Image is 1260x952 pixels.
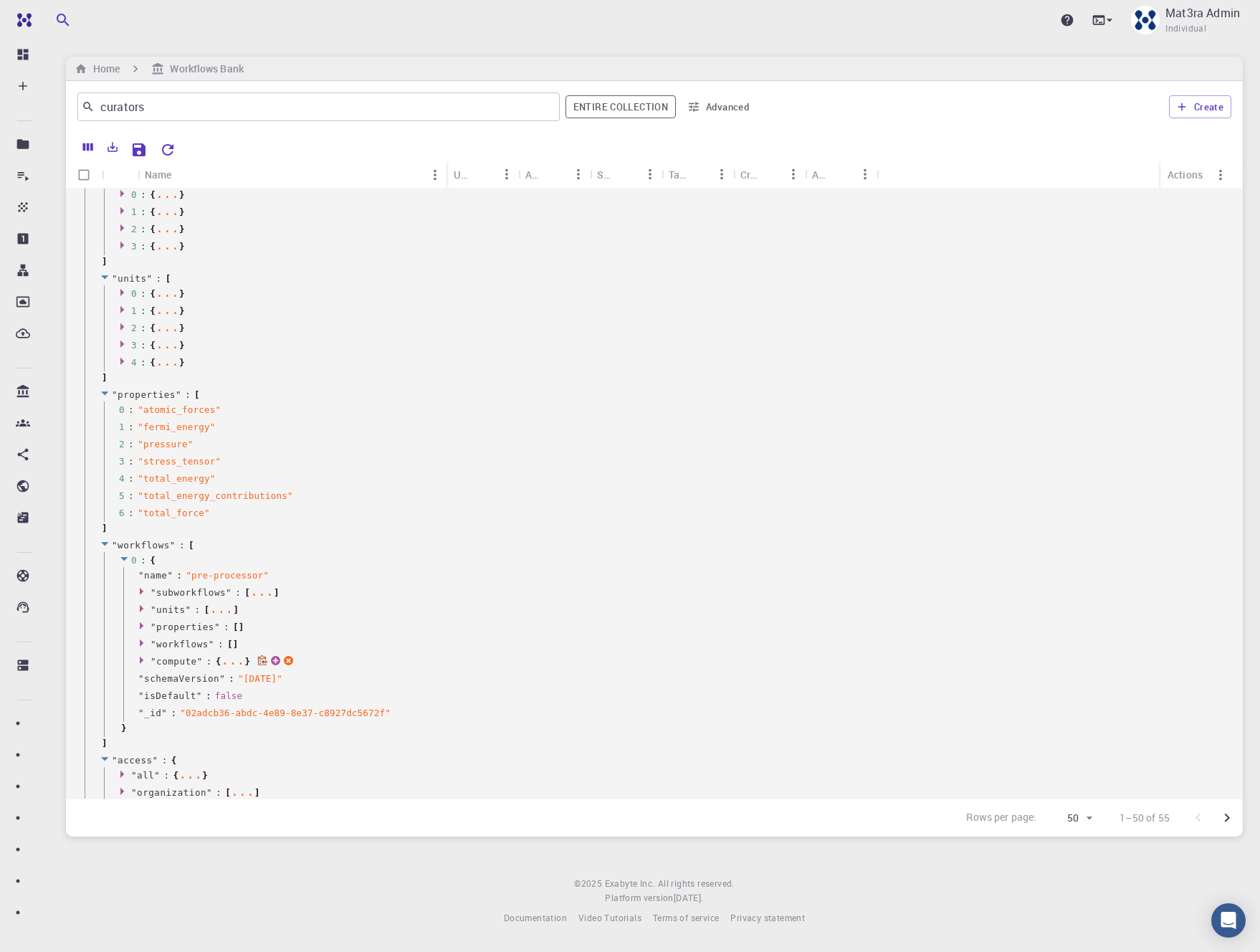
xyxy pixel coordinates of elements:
button: Columns [76,135,100,158]
span: " [138,708,144,718]
span: [ [166,272,171,285]
p: Rows per page: [966,810,1036,827]
span: " total_force " [138,508,210,518]
span: 6 [119,507,138,520]
span: " pre-processor " [186,570,269,581]
span: all [137,770,154,781]
span: " [167,570,173,581]
span: " [186,604,191,615]
span: } [179,206,185,219]
span: : [156,272,162,285]
span: } [179,322,185,335]
span: " [226,587,232,598]
span: 0 [131,288,137,299]
span: " atomic_forces " [138,404,221,415]
span: " [138,673,144,684]
span: : [140,305,146,318]
span: : [162,754,168,767]
span: " [209,639,214,649]
span: organization [137,787,206,798]
span: _id [144,707,161,720]
span: [DATE] . [674,892,704,903]
div: Name [145,161,172,189]
a: Privacy statement [730,911,805,925]
span: " [151,639,156,649]
span: : [206,655,212,668]
div: ... [156,341,179,348]
span: : [140,554,146,567]
span: : [140,322,146,335]
span: : [179,539,185,552]
span: : [140,206,146,219]
span: " total_energy " [138,473,215,484]
span: " [112,389,118,400]
button: Sort [544,163,567,186]
span: properties [118,389,176,400]
span: " [176,389,181,400]
span: : [224,621,229,634]
span: All rights reserved. [658,877,735,891]
span: : [140,240,146,253]
div: ... [231,788,254,795]
span: 0 [119,404,138,416]
div: : [128,438,134,451]
button: Save Explorer Settings [125,135,153,164]
span: : [195,604,201,617]
span: " [DATE] " [238,673,282,684]
span: ] [233,604,239,617]
span: [ [204,604,210,617]
span: © 2025 [574,877,604,891]
span: access [118,755,153,766]
button: Advanced [682,95,756,118]
div: Icon [102,161,138,189]
span: Platform version [605,891,673,905]
span: 5 [119,490,138,503]
span: [ [244,586,250,599]
span: ] [100,371,108,384]
span: } [245,655,251,668]
a: Terms of service [653,911,719,925]
span: { [150,206,156,219]
span: " [214,622,220,632]
span: name [144,569,167,582]
span: ] [239,621,244,634]
span: " [153,755,158,766]
span: " [131,770,137,781]
div: Created [733,161,805,189]
div: Used application [447,161,518,189]
div: Account [812,161,831,189]
button: Sort [172,163,195,186]
span: } [179,356,185,369]
div: 50 [1043,808,1097,829]
div: ... [221,657,245,664]
span: 3 [131,340,137,351]
span: : [216,786,221,799]
button: Go to next page [1213,804,1241,832]
span: units [156,604,185,615]
span: : [140,339,146,352]
span: { [150,223,156,236]
a: [DATE]. [674,891,704,905]
button: Menu [1209,163,1232,186]
div: Name [138,161,447,189]
span: } [179,223,185,236]
div: false [215,690,243,703]
h6: Workflows Bank [164,61,243,77]
span: " [151,656,156,667]
span: : [218,638,224,651]
div: ... [178,771,202,778]
div: Application Version [518,161,590,189]
span: Exabyte Inc. [605,877,655,889]
button: Sort [616,163,639,186]
div: : [128,404,134,416]
span: ] [233,638,239,651]
div: : [128,490,134,503]
div: : [128,472,134,485]
span: { [216,655,221,668]
div: Created [740,161,759,189]
span: ] [100,737,108,750]
button: Reset Explorer Settings [153,135,182,164]
span: " [170,540,176,551]
div: ... [156,306,179,313]
div: ... [156,242,179,249]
